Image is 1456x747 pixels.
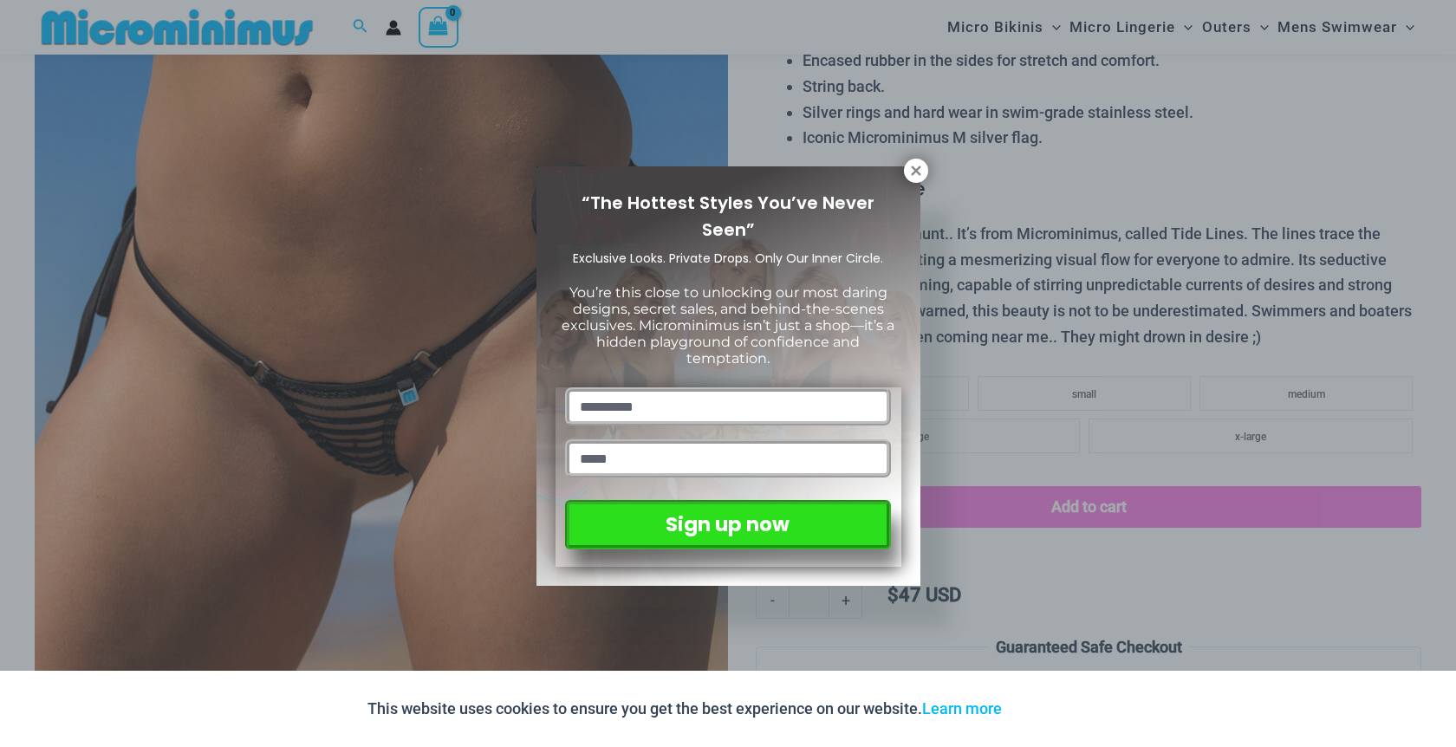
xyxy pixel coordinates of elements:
span: You’re this close to unlocking our most daring designs, secret sales, and behind-the-scenes exclu... [562,284,894,367]
button: Sign up now [565,500,890,549]
button: Accept [1015,688,1089,730]
p: This website uses cookies to ensure you get the best experience on our website. [367,696,1002,722]
span: Exclusive Looks. Private Drops. Only Our Inner Circle. [573,250,883,267]
span: “The Hottest Styles You’ve Never Seen” [582,191,874,242]
button: Close [904,159,928,183]
a: Learn more [922,699,1002,718]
